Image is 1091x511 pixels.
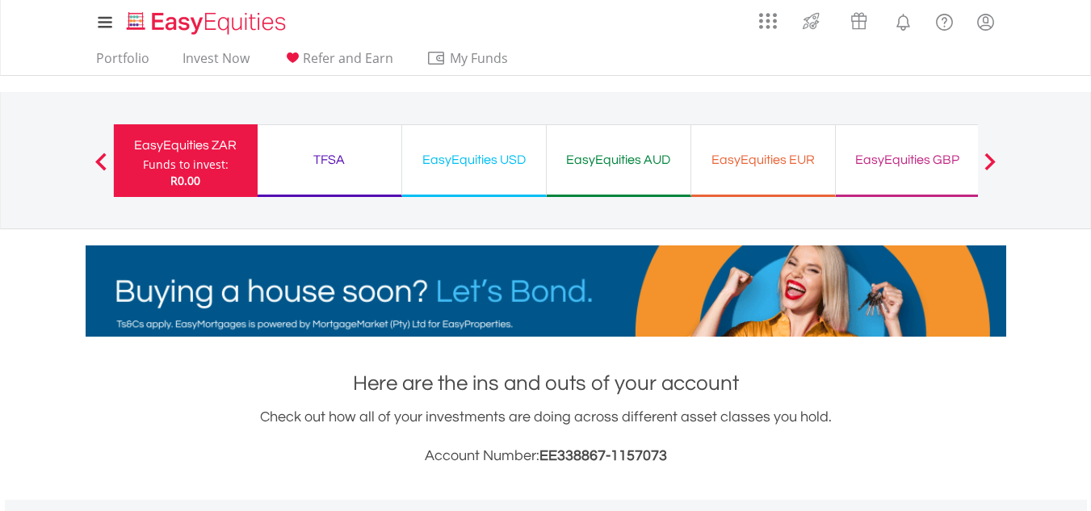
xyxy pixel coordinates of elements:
img: EasyMortage Promotion Banner [86,245,1006,337]
div: EasyEquities ZAR [124,134,248,157]
div: EasyEquities AUD [556,149,681,171]
a: Vouchers [835,4,883,34]
img: thrive-v2.svg [798,8,825,34]
a: My Profile [965,4,1006,40]
h1: Here are the ins and outs of your account [86,369,1006,398]
img: vouchers-v2.svg [846,8,872,34]
span: R0.00 [170,173,200,188]
a: FAQ's and Support [924,4,965,36]
a: Refer and Earn [276,50,400,75]
h3: Account Number: [86,445,1006,467]
div: EasyEquities USD [412,149,536,171]
div: TFSA [267,149,392,171]
a: Home page [120,4,292,36]
div: Funds to invest: [143,157,229,173]
img: grid-menu-icon.svg [759,12,777,30]
div: EasyEquities GBP [846,149,970,171]
div: Check out how all of your investments are doing across different asset classes you hold. [86,406,1006,467]
span: Refer and Earn [303,49,393,67]
a: Invest Now [176,50,256,75]
button: Previous [85,161,117,177]
button: Next [974,161,1006,177]
span: My Funds [426,48,532,69]
span: EE338867-1157073 [539,448,667,463]
a: AppsGrid [749,4,787,30]
div: EasyEquities EUR [701,149,825,171]
a: Notifications [883,4,924,36]
a: Portfolio [90,50,156,75]
img: EasyEquities_Logo.png [124,10,292,36]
